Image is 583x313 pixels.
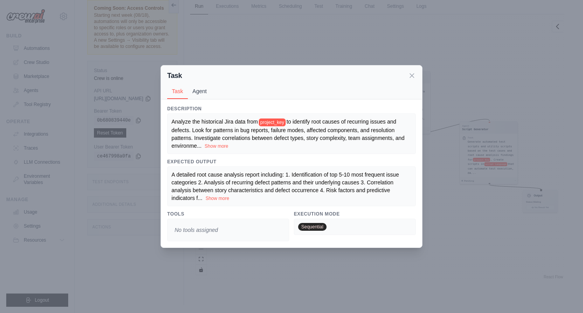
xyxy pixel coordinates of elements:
[167,159,416,165] h3: Expected Output
[544,276,583,313] iframe: Chat Widget
[298,223,327,231] span: Sequential
[171,118,412,149] div: ...
[171,223,221,237] span: No tools assigned
[205,195,229,202] button: Show more
[171,118,258,125] span: Analyze the historical Jira data from
[167,211,289,217] h3: Tools
[205,143,228,149] button: Show more
[171,172,399,201] span: A detailed root cause analysis report including: 1. Identification of top 5-10 most frequent issu...
[167,106,416,112] h3: Description
[171,171,412,202] div: ...
[171,118,405,149] span: to identify root causes of recurring issues and defects. Look for patterns in bug reports, failur...
[188,84,212,99] button: Agent
[294,211,416,217] h3: Execution Mode
[259,118,286,126] span: project_key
